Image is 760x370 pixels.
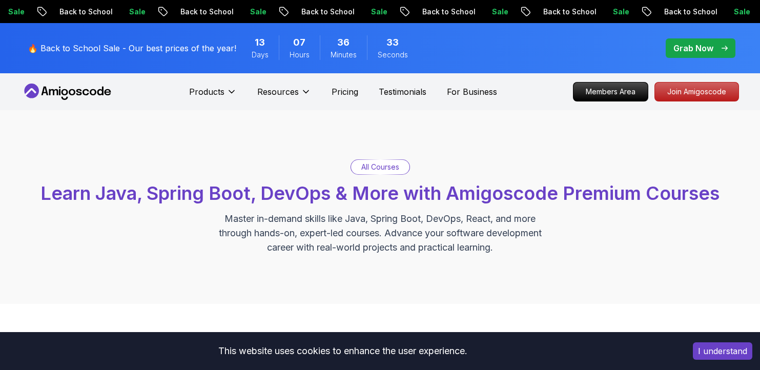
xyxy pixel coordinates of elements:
p: Back to School [280,7,350,17]
button: Products [189,86,237,106]
span: Seconds [378,50,408,60]
p: Sale [108,7,141,17]
span: 13 Days [255,35,265,50]
p: Back to School [38,7,108,17]
p: Back to School [522,7,592,17]
span: 36 Minutes [337,35,350,50]
p: Sale [350,7,383,17]
p: Grab Now [673,42,713,54]
p: Resources [257,86,299,98]
p: Products [189,86,224,98]
div: This website uses cookies to enhance the user experience. [8,340,677,362]
a: Pricing [332,86,358,98]
p: Sale [229,7,262,17]
p: Master in-demand skills like Java, Spring Boot, DevOps, React, and more through hands-on, expert-... [208,212,552,255]
span: Hours [290,50,310,60]
span: Days [252,50,269,60]
a: Testimonials [379,86,426,98]
p: Back to School [643,7,713,17]
p: Sale [471,7,504,17]
button: Resources [257,86,311,106]
p: All Courses [361,162,399,172]
p: Back to School [159,7,229,17]
p: Sale [592,7,625,17]
a: For Business [447,86,497,98]
span: 7 Hours [293,35,305,50]
p: Join Amigoscode [655,83,738,101]
button: Accept cookies [693,342,752,360]
p: Sale [713,7,746,17]
a: Join Amigoscode [654,82,739,101]
p: Back to School [401,7,471,17]
a: Members Area [573,82,648,101]
p: 🔥 Back to School Sale - Our best prices of the year! [28,42,236,54]
span: Minutes [331,50,357,60]
span: 33 Seconds [386,35,399,50]
span: Learn Java, Spring Boot, DevOps & More with Amigoscode Premium Courses [40,182,720,204]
